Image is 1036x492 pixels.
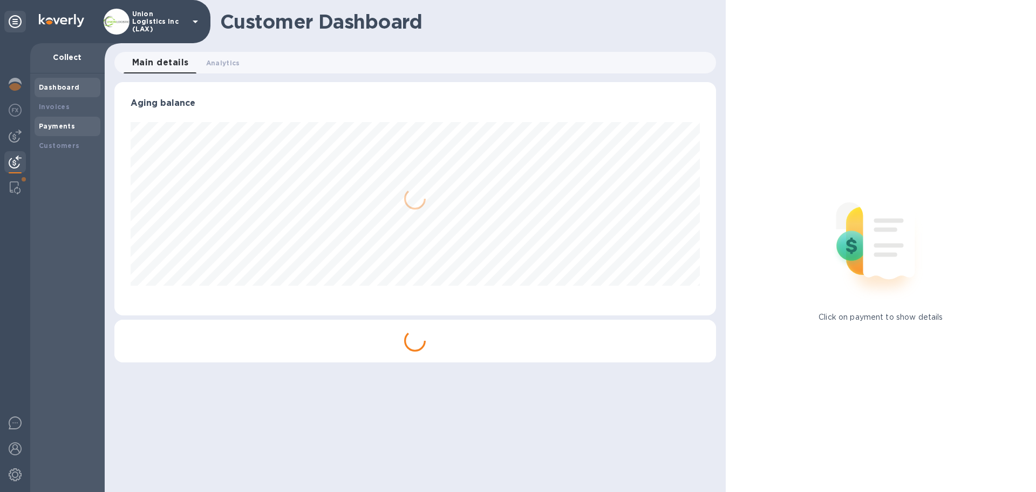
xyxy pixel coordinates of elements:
[9,104,22,117] img: Foreign exchange
[39,14,84,27] img: Logo
[39,52,96,63] p: Collect
[131,98,700,109] h3: Aging balance
[4,11,26,32] div: Unpin categories
[39,141,80,150] b: Customers
[206,57,240,69] span: Analytics
[220,10,708,33] h1: Customer Dashboard
[132,10,186,33] p: Union Logistics Inc (LAX)
[39,103,70,111] b: Invoices
[39,122,75,130] b: Payments
[39,83,80,91] b: Dashboard
[132,55,189,70] span: Main details
[819,312,943,323] p: Click on payment to show details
